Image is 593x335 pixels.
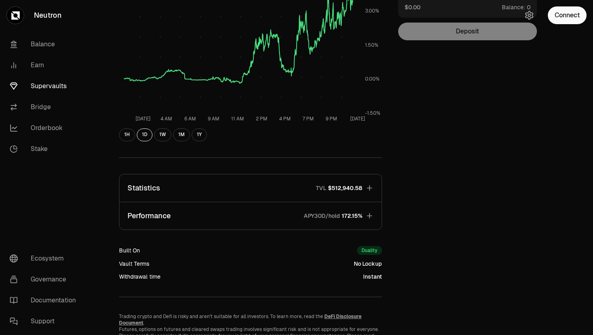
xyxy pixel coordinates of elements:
div: Duality [357,246,382,255]
p: APY30D/hold [304,212,340,220]
span: Balance: [502,3,525,11]
a: Supervaults [3,76,87,97]
tspan: 9 PM [326,116,337,122]
tspan: 3.00% [365,8,379,14]
tspan: 7 PM [303,116,314,122]
div: No Lockup [354,260,382,268]
span: 172.15% [342,212,362,220]
p: Performance [127,210,171,221]
a: Balance [3,34,87,55]
a: DeFi Disclosure Document [119,313,361,326]
p: Statistics [127,182,160,194]
tspan: [DATE] [350,116,365,122]
button: 1W [154,128,171,141]
button: Connect [548,6,587,24]
tspan: 4 AM [161,116,172,122]
div: Built On [119,246,140,254]
tspan: 2 PM [256,116,267,122]
a: Bridge [3,97,87,118]
tspan: 11 AM [231,116,244,122]
button: StatisticsTVL$512,940.58 [119,174,382,202]
a: Ecosystem [3,248,87,269]
tspan: -1.50% [365,110,380,116]
div: Instant [363,273,382,281]
div: Vault Terms [119,260,149,268]
div: Withdrawal time [119,273,161,281]
p: Trading crypto and Defi is risky and aren't suitable for all investors. To learn more, read the . [119,313,382,326]
button: 1H [119,128,135,141]
button: 1D [137,128,152,141]
a: Documentation [3,290,87,311]
a: Orderbook [3,118,87,139]
a: Earn [3,55,87,76]
tspan: 0.00% [365,76,380,82]
span: $512,940.58 [328,184,362,192]
button: 1Y [192,128,207,141]
button: $0.00 [405,3,420,11]
p: TVL [316,184,326,192]
button: PerformanceAPY30D/hold172.15% [119,202,382,230]
a: Stake [3,139,87,159]
tspan: 6 AM [184,116,196,122]
tspan: 1.50% [365,42,378,48]
button: 1M [173,128,190,141]
a: Support [3,311,87,332]
a: Governance [3,269,87,290]
tspan: 4 PM [279,116,291,122]
tspan: [DATE] [136,116,150,122]
tspan: 9 AM [208,116,219,122]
